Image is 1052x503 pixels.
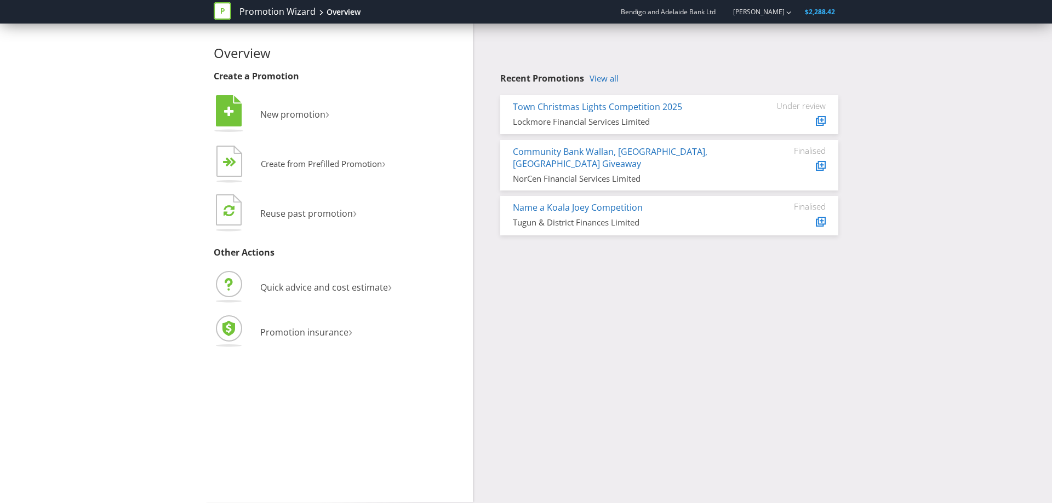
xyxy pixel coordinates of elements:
div: Under review [760,101,826,111]
span: › [325,104,329,122]
span: Reuse past promotion [260,207,353,219]
tspan:  [224,204,235,217]
a: [PERSON_NAME] [722,7,785,16]
div: NorCen Financial Services Limited [513,173,744,184]
span: Quick advice and cost estimate [260,281,388,293]
tspan:  [230,157,237,167]
a: Promotion insurance› [214,326,352,338]
span: Promotion insurance [260,326,348,338]
div: Lockmore Financial Services Limited [513,116,744,128]
tspan:  [224,106,234,118]
h2: Overview [214,46,465,60]
a: View all [590,74,619,83]
span: Create from Prefilled Promotion [261,158,382,169]
div: Tugun & District Finances Limited [513,217,744,228]
a: Quick advice and cost estimate› [214,281,392,293]
span: $2,288.42 [805,7,835,16]
button: Create from Prefilled Promotion› [214,143,386,187]
a: Community Bank Wallan, [GEOGRAPHIC_DATA], [GEOGRAPHIC_DATA] Giveaway [513,146,707,170]
a: Town Christmas Lights Competition 2025 [513,101,682,113]
div: Overview [327,7,361,18]
span: › [388,277,392,295]
span: Recent Promotions [500,72,584,84]
div: Finalised [760,201,826,211]
span: › [382,154,386,171]
a: Name a Koala Joey Competition [513,201,643,213]
span: New promotion [260,108,325,120]
a: Promotion Wizard [239,5,316,18]
span: › [353,203,357,221]
span: Bendigo and Adelaide Bank Ltd [621,7,716,16]
span: › [348,322,352,340]
h3: Other Actions [214,248,465,258]
div: Finalised [760,146,826,155]
h3: Create a Promotion [214,72,465,82]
